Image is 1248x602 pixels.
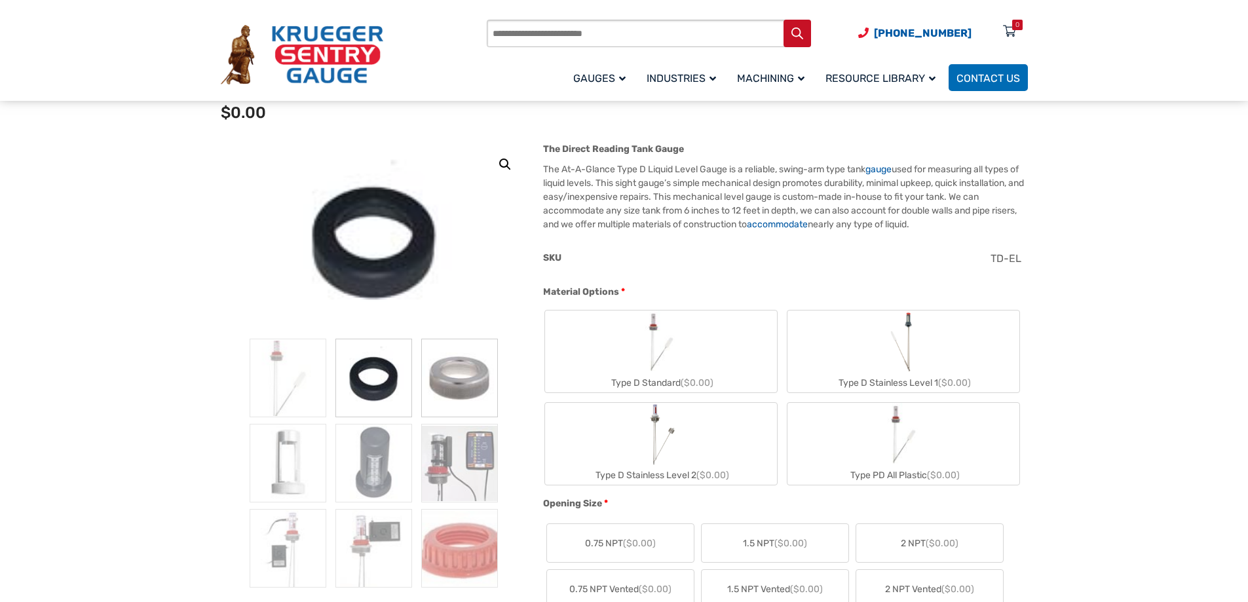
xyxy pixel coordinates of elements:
[727,582,823,596] span: 1.5 NPT Vented
[938,377,971,388] span: ($0.00)
[545,310,777,392] label: Type D Standard
[545,373,777,392] div: Type D Standard
[604,497,608,510] abbr: required
[1015,20,1019,30] div: 0
[886,310,920,373] img: Chemical Sight Gauge
[545,466,777,485] div: Type D Stainless Level 2
[743,536,807,550] span: 1.5 NPT
[543,286,619,297] span: Material Options
[787,466,1019,485] div: Type PD All Plastic
[573,72,626,85] span: Gauges
[747,219,808,230] a: accommodate
[221,25,383,85] img: Krueger Sentry Gauge
[421,424,498,502] img: At A Glance - Image 6
[623,538,656,549] span: ($0.00)
[639,584,671,595] span: ($0.00)
[787,403,1019,485] label: Type PD All Plastic
[335,339,412,417] img: At A Glance - Image 2
[737,72,804,85] span: Machining
[956,72,1020,85] span: Contact Us
[790,584,823,595] span: ($0.00)
[565,62,639,93] a: Gauges
[250,339,326,417] img: At A Glance
[250,509,326,588] img: At A Glance - Image 7
[421,339,498,417] img: At A Glance - Image 3
[647,72,716,85] span: Industries
[545,403,777,485] label: Type D Stainless Level 2
[949,64,1028,91] a: Contact Us
[729,62,818,93] a: Machining
[250,424,326,502] img: At A Glance - Image 4
[696,470,729,481] span: ($0.00)
[991,252,1021,265] span: TD-EL
[825,72,936,85] span: Resource Library
[585,536,656,550] span: 0.75 NPT
[221,103,266,122] span: $0.00
[818,62,949,93] a: Resource Library
[787,310,1019,392] label: Type D Stainless Level 1
[926,538,958,549] span: ($0.00)
[543,252,561,263] span: SKU
[543,143,684,155] strong: The Direct Reading Tank Gauge
[335,424,412,502] img: At A Glance - Image 5
[493,153,517,176] a: View full-screen image gallery
[621,285,625,299] abbr: required
[296,142,451,339] img: At A Glance - Image 2
[874,27,972,39] span: [PHONE_NUMBER]
[774,538,807,549] span: ($0.00)
[901,536,958,550] span: 2 NPT
[858,25,972,41] a: Phone Number (920) 434-8860
[639,62,729,93] a: Industries
[941,584,974,595] span: ($0.00)
[421,509,498,588] img: At A Glance - Image 9
[569,582,671,596] span: 0.75 NPT Vented
[927,470,960,481] span: ($0.00)
[865,164,892,175] a: gauge
[335,509,412,588] img: At A Glance - Image 8
[543,162,1027,231] p: The At-A-Glance Type D Liquid Level Gauge is a reliable, swing-arm type tank used for measuring a...
[787,373,1019,392] div: Type D Stainless Level 1
[681,377,713,388] span: ($0.00)
[543,498,602,509] span: Opening Size
[885,582,974,596] span: 2 NPT Vented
